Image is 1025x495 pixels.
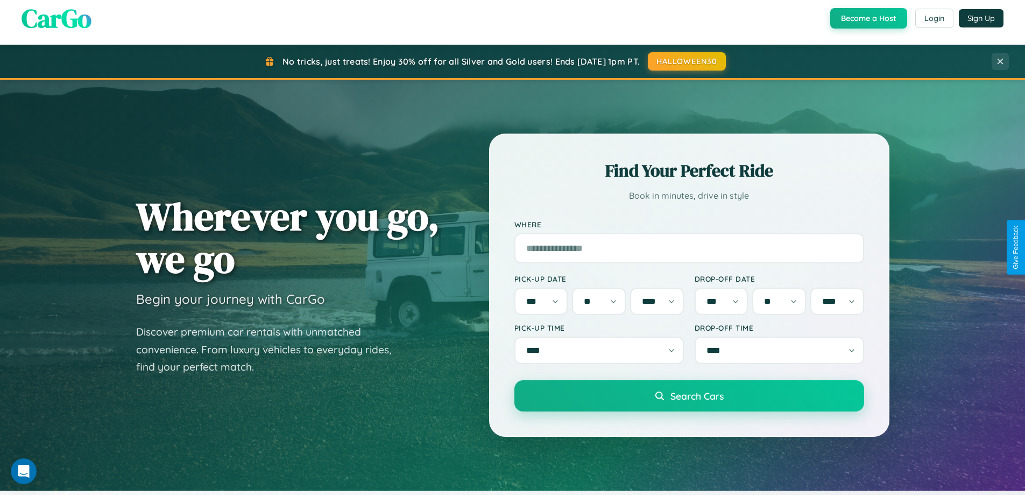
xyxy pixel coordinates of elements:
button: Sign Up [959,9,1003,27]
div: Give Feedback [1012,226,1020,269]
label: Where [514,220,864,229]
label: Pick-up Time [514,323,684,332]
h3: Begin your journey with CarGo [136,291,325,307]
button: Login [915,9,953,28]
span: Search Cars [670,390,724,402]
label: Pick-up Date [514,274,684,283]
label: Drop-off Date [695,274,864,283]
label: Drop-off Time [695,323,864,332]
p: Book in minutes, drive in style [514,188,864,204]
button: Search Cars [514,380,864,412]
p: Discover premium car rentals with unmatched convenience. From luxury vehicles to everyday rides, ... [136,323,405,376]
span: CarGo [22,1,91,36]
h2: Find Your Perfect Ride [514,159,864,183]
button: HALLOWEEN30 [648,52,726,71]
button: Become a Host [830,8,907,29]
iframe: Intercom live chat [11,458,37,484]
span: No tricks, just treats! Enjoy 30% off for all Silver and Gold users! Ends [DATE] 1pm PT. [282,56,640,67]
h1: Wherever you go, we go [136,195,440,280]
